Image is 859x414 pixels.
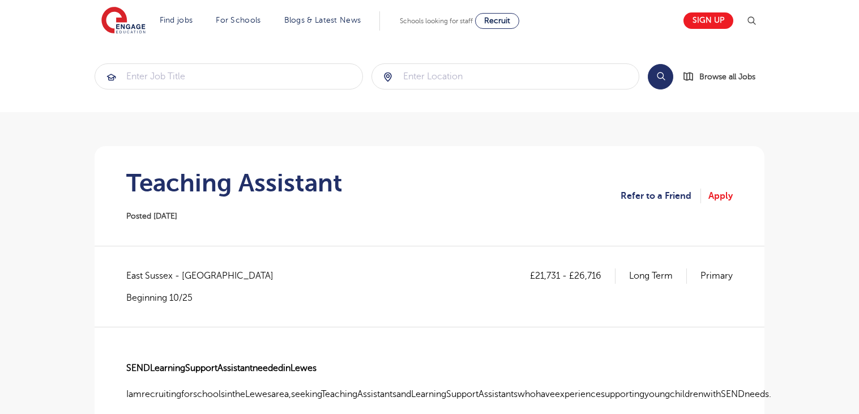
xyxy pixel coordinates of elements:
[400,17,473,25] span: Schools looking for staff
[95,63,363,89] div: Submit
[284,16,361,24] a: Blogs & Latest News
[484,16,510,25] span: Recruit
[708,189,733,203] a: Apply
[101,7,146,35] img: Engage Education
[682,70,764,83] a: Browse all Jobs
[126,387,733,402] p: IamrecruitingforschoolsintheLewesarea,seekingTeachingAssistantsandLearningSupportAssistantswhohav...
[371,63,640,89] div: Submit
[126,169,343,197] h1: Teaching Assistant
[700,268,733,283] p: Primary
[621,189,701,203] a: Refer to a Friend
[216,16,260,24] a: For Schools
[372,64,639,89] input: Submit
[699,70,755,83] span: Browse all Jobs
[629,268,687,283] p: Long Term
[683,12,733,29] a: Sign up
[126,212,177,220] span: Posted [DATE]
[126,363,317,373] strong: SENDLearningSupportAssistantneededinLewes
[475,13,519,29] a: Recruit
[530,268,616,283] p: £21,731 - £26,716
[648,64,673,89] button: Search
[126,268,285,283] span: East Sussex - [GEOGRAPHIC_DATA]
[126,292,285,304] p: Beginning 10/25
[160,16,193,24] a: Find jobs
[95,64,362,89] input: Submit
